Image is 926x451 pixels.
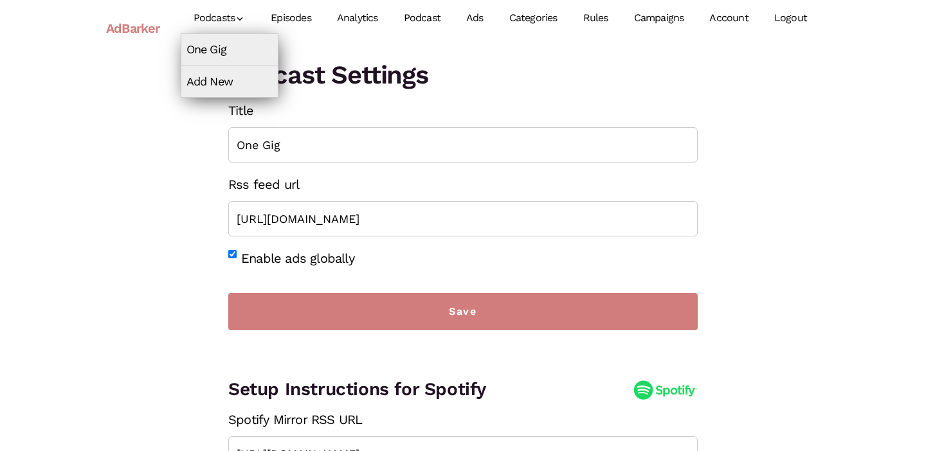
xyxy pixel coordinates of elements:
[228,57,698,94] h1: Podcast Settings
[633,380,698,400] img: logo-spotify.png
[106,13,160,43] a: AdBarker
[181,34,278,65] a: One Gig
[241,247,354,270] label: Enable ads globally
[228,408,362,431] label: Spotify Mirror RSS URL
[228,173,299,196] label: Rss feed url
[228,99,253,122] label: Title
[181,66,278,97] a: Add New
[228,376,698,403] h3: Setup Instructions for Spotify
[228,293,698,330] input: Save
